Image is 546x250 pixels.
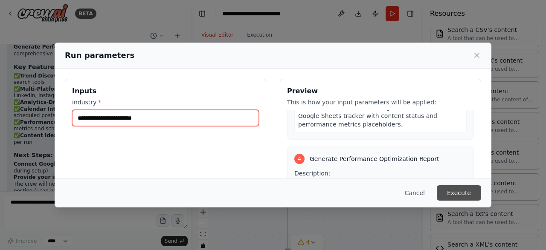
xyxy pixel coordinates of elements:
span: Generate Performance Optimization Report [310,155,439,163]
button: Execute [437,185,481,201]
label: industry [72,98,259,106]
h3: Preview [287,86,474,96]
p: This is how your input parameters will be applied: [287,98,474,106]
span: Description: [294,170,330,177]
h3: Inputs [72,86,259,96]
button: Cancel [398,185,432,201]
span: A complete 30-day content calendar including: 1) Daily posting schedule with specific times for e... [298,61,457,128]
h2: Run parameters [65,49,134,61]
div: 4 [294,154,305,164]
